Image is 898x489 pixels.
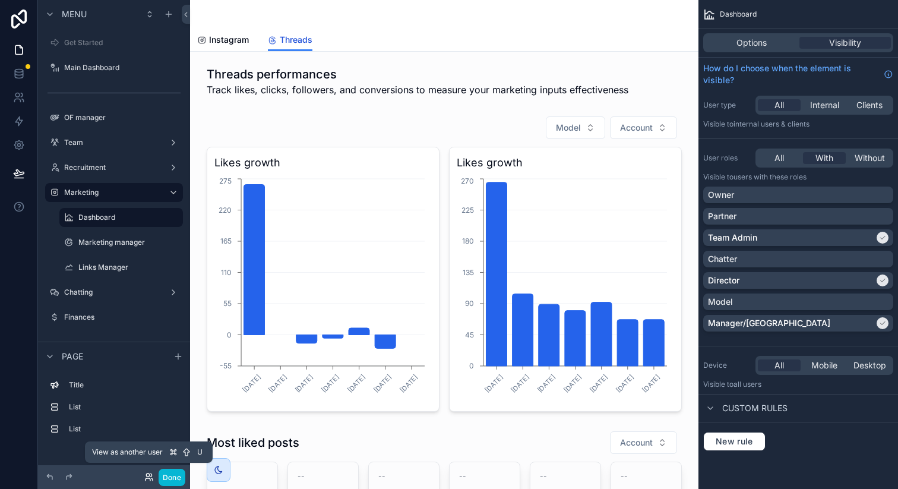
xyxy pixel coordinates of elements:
[197,29,249,53] a: Instagram
[853,359,886,371] span: Desktop
[720,10,757,19] span: Dashboard
[69,380,178,390] label: Title
[45,58,183,77] a: Main Dashboard
[59,233,183,252] a: Marketing manager
[774,152,784,164] span: All
[703,100,751,110] label: User type
[708,253,737,265] p: Chatter
[268,29,312,52] a: Threads
[78,213,176,222] label: Dashboard
[703,153,751,163] label: User roles
[64,288,164,297] label: Chatting
[736,37,767,49] span: Options
[209,34,249,46] span: Instagram
[733,119,810,128] span: Internal users & clients
[711,436,758,447] span: New rule
[69,424,178,434] label: List
[64,38,181,48] label: Get Started
[45,108,183,127] a: OF manager
[703,361,751,370] label: Device
[45,133,183,152] a: Team
[64,63,181,72] label: Main Dashboard
[195,447,204,457] span: U
[62,8,87,20] span: Menu
[708,210,736,222] p: Partner
[829,37,861,49] span: Visibility
[64,313,181,322] label: Finances
[856,99,883,111] span: Clients
[59,208,183,227] a: Dashboard
[64,113,181,122] label: OF manager
[59,258,183,277] a: Links Manager
[811,359,837,371] span: Mobile
[810,99,839,111] span: Internal
[45,283,183,302] a: Chatting
[78,263,181,272] label: Links Manager
[703,62,879,86] span: How do I choose when the element is visible?
[708,189,734,201] p: Owner
[64,138,164,147] label: Team
[62,351,83,362] span: Page
[815,152,833,164] span: With
[703,119,893,129] p: Visible to
[45,308,183,327] a: Finances
[703,432,766,451] button: New rule
[703,380,893,389] p: Visible to
[774,99,784,111] span: All
[45,183,183,202] a: Marketing
[774,359,784,371] span: All
[703,62,893,86] a: How do I choose when the element is visible?
[733,172,807,181] span: Users with these roles
[722,402,788,414] span: Custom rules
[64,163,164,172] label: Recruitment
[708,232,757,244] p: Team Admin
[45,158,183,177] a: Recruitment
[733,380,761,389] span: all users
[708,296,733,308] p: Model
[855,152,885,164] span: Without
[45,33,183,52] a: Get Started
[280,34,312,46] span: Threads
[64,188,159,197] label: Marketing
[69,402,178,412] label: List
[92,447,163,457] span: View as another user
[78,238,181,247] label: Marketing manager
[38,370,190,450] div: scrollable content
[159,469,185,486] button: Done
[703,172,893,182] p: Visible to
[708,317,830,329] p: Manager/[GEOGRAPHIC_DATA]
[708,275,739,286] p: Director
